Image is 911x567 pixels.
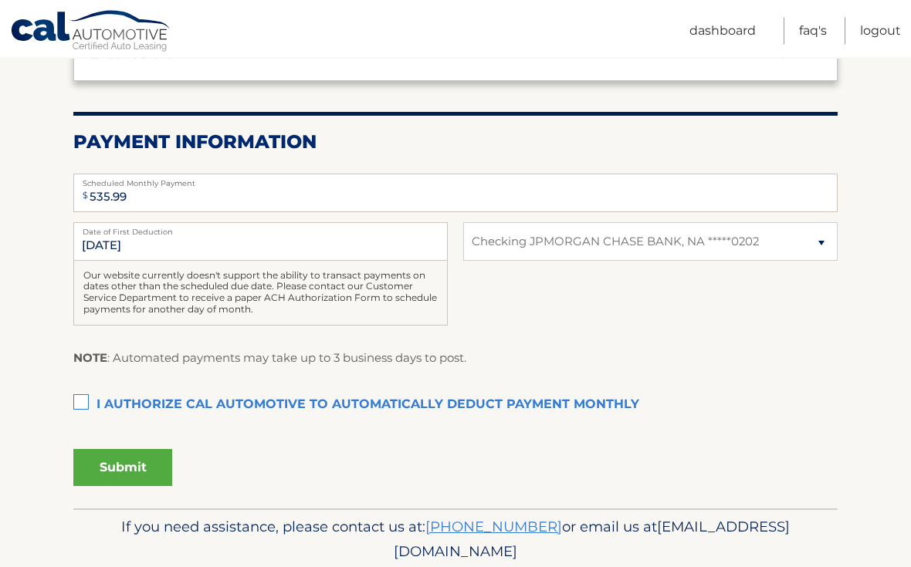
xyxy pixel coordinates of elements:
[10,10,172,55] a: Cal Automotive
[425,518,562,536] a: [PHONE_NUMBER]
[73,174,838,213] input: Payment Amount
[689,18,756,45] a: Dashboard
[73,450,172,487] button: Submit
[78,179,93,214] span: $
[73,131,838,154] h2: Payment Information
[860,18,901,45] a: Logout
[73,223,448,262] input: Payment Date
[799,18,827,45] a: FAQ's
[394,518,790,561] span: [EMAIL_ADDRESS][DOMAIN_NAME]
[73,349,466,369] p: : Automated payments may take up to 3 business days to post.
[73,351,107,366] strong: NOTE
[73,390,838,421] label: I authorize cal automotive to automatically deduct payment monthly
[73,262,448,326] div: Our website currently doesn't support the ability to transact payments on dates other than the sc...
[83,515,828,565] p: If you need assistance, please contact us at: or email us at
[73,174,838,187] label: Scheduled Monthly Payment
[73,223,448,235] label: Date of First Deduction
